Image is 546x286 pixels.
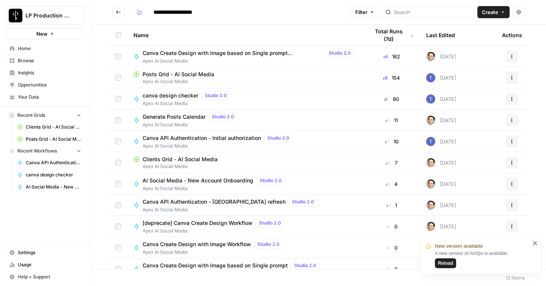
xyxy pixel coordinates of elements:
[9,9,22,22] img: LP Production Workloads Logo
[267,135,289,141] span: Studio 2.0
[6,247,85,259] a: Settings
[18,57,81,64] span: Browse
[426,158,435,167] img: j7temtklz6amjwtjn5shyeuwpeb0
[533,240,538,246] button: close
[426,137,435,146] img: zkmx57c8078xtaegktstmz0vv5lu
[18,94,81,101] span: Your Data
[133,156,357,170] a: Clients Grid - AI Social MediaApex AI Social Media
[143,206,320,213] span: Apex AI Social Media
[143,262,288,269] span: Canva Create Design with Image based on Single prompt
[6,91,85,103] a: Your Data
[369,244,414,251] div: 0
[14,157,85,169] a: Canva API Authentication - Initial authorization
[205,92,227,99] span: Studio 2.0
[435,242,483,250] span: New version available
[212,113,234,120] span: Studio 2.0
[426,73,456,82] div: [DATE]
[6,79,85,91] a: Opportunities
[426,222,456,231] div: [DATE]
[133,197,357,213] a: Canva API Authentication - [GEOGRAPHIC_DATA] refreshStudio 2.0Apex AI Social Media
[6,110,85,121] button: Recent Grids
[26,124,81,130] span: Clients Grid - AI Social Media
[426,25,455,46] div: Last Edited
[426,94,456,104] div: [DATE]
[369,138,414,145] div: 10
[482,8,498,16] span: Create
[426,201,435,210] img: j7temtklz6amjwtjn5shyeuwpeb0
[426,52,456,61] div: [DATE]
[329,50,351,57] span: Studio 2.0
[426,116,435,125] img: j7temtklz6amjwtjn5shyeuwpeb0
[426,52,435,61] img: j7temtklz6amjwtjn5shyeuwpeb0
[435,258,456,268] button: Reload
[292,198,314,205] span: Studio 2.0
[426,158,456,167] div: [DATE]
[133,261,357,277] a: Canva Create Design with Image based on Single promptStudio 2.0Apex AI Social Media
[6,28,85,39] button: New
[112,6,124,18] button: Go back
[6,145,85,157] button: Recent Workflows
[36,30,47,38] span: New
[26,184,81,190] span: AI Social Media - New Account Onboarding
[18,261,81,268] span: Usage
[6,271,85,283] button: Help + Support
[133,25,357,46] div: Name
[143,100,233,107] span: Apex AI Social Media
[426,94,435,104] img: zkmx57c8078xtaegktstmz0vv5lu
[6,259,85,271] a: Usage
[369,265,414,273] div: 0
[477,6,510,18] button: Create
[143,71,214,78] span: Posts Grid - AI Social Media
[143,156,218,163] span: Clients Grid - AI Social Media
[26,136,81,143] span: Posts Grid - AI Social Media
[426,116,456,125] div: [DATE]
[426,201,456,210] div: [DATE]
[394,8,471,16] input: Search
[369,159,414,167] div: 7
[294,262,316,269] span: Studio 2.0
[369,180,414,188] div: 4
[355,8,367,16] span: Filter
[133,240,357,256] a: Canva Create Design with Image WorkflowStudio 2.0Apex AI Social Media
[133,163,357,170] span: Apex AI Social Media
[6,42,85,55] a: Home
[14,169,85,181] a: canva design checker
[18,69,81,76] span: Insights
[133,134,357,149] a: Canva API Authentication - Initial authorizationStudio 2.0Apex AI Social Media
[505,274,525,281] div: 13 Items
[143,49,322,57] span: Canva Create Design with Image based on Single prompt PERSONALIZED
[25,12,71,19] span: LP Production Workloads
[143,249,286,256] span: Apex AI Social Media
[133,218,357,234] a: [deprecate] Canva Create Design WorkflowStudio 2.0Apex AI Social Media
[426,73,435,82] img: zkmx57c8078xtaegktstmz0vv5lu
[143,185,288,192] span: Apex AI Social Media
[133,71,357,85] a: Posts Grid - AI Social MediaApex AI Social Media
[17,112,45,119] span: Recent Grids
[133,176,357,192] a: AI Social Media - New Account OnboardingStudio 2.0Apex AI Social Media
[143,198,286,206] span: Canva API Authentication - [GEOGRAPHIC_DATA] refresh
[143,143,296,149] span: Apex AI Social Media
[18,45,81,52] span: Home
[143,177,253,184] span: AI Social Media - New Account Onboarding
[26,159,81,166] span: Canva API Authentication - Initial authorization
[14,181,85,193] a: AI Social Media - New Account Onboarding
[14,133,85,145] a: Posts Grid - AI Social Media
[369,53,414,60] div: 162
[18,273,81,280] span: Help + Support
[14,121,85,133] a: Clients Grid - AI Social Media
[26,171,81,178] span: canva design checker
[6,6,85,25] button: Workspace: LP Production Workloads
[17,148,57,154] span: Recent Workflows
[426,179,435,189] img: j7temtklz6amjwtjn5shyeuwpeb0
[143,228,287,234] span: Apex AI Social Media
[257,241,279,248] span: Studio 2.0
[369,25,414,46] div: Total Runs (7d)
[18,82,81,88] span: Opportunities
[143,121,240,128] span: Apex AI Social Media
[369,74,414,82] div: 154
[143,92,198,99] span: canva design checker
[369,116,414,124] div: 11
[369,95,414,103] div: 80
[502,25,522,46] div: Actions
[143,58,357,64] span: Apex AI Social Media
